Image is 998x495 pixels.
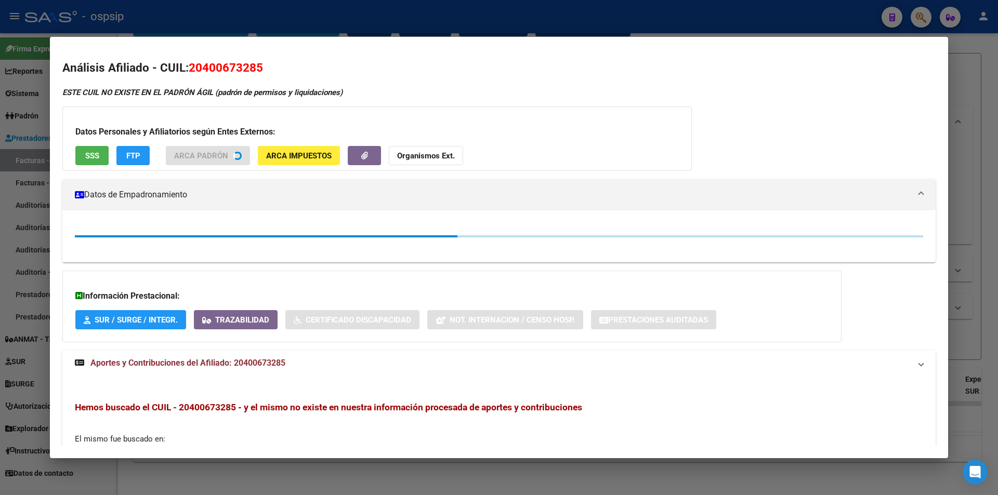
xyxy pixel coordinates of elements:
[215,315,269,325] span: Trazabilidad
[75,290,829,302] h3: Información Prestacional:
[62,351,936,376] mat-expansion-panel-header: Aportes y Contribuciones del Afiliado: 20400673285
[258,146,340,165] button: ARCA Impuestos
[75,126,679,138] h3: Datos Personales y Afiliatorios según Entes Externos:
[62,179,936,210] mat-expansion-panel-header: Datos de Empadronamiento
[266,151,332,160] span: ARCA Impuestos
[62,210,936,262] div: Datos de Empadronamiento
[75,146,109,165] button: SSS
[397,151,455,160] strong: Organismos Ext.
[285,310,419,329] button: Certificado Discapacidad
[95,315,178,325] span: SUR / SURGE / INTEGR.
[126,151,140,160] span: FTP
[85,151,99,160] span: SSS
[194,310,278,329] button: Trazabilidad
[75,189,911,201] mat-panel-title: Datos de Empadronamiento
[591,310,716,329] button: Prestaciones Auditadas
[306,315,411,325] span: Certificado Discapacidad
[174,151,228,160] span: ARCA Padrón
[166,146,250,165] button: ARCA Padrón
[62,59,936,77] h2: Análisis Afiliado - CUIL:
[450,315,575,325] span: Not. Internacion / Censo Hosp.
[608,315,708,325] span: Prestaciones Auditadas
[62,88,343,97] strong: ESTE CUIL NO EXISTE EN EL PADRÓN ÁGIL (padrón de permisos y liquidaciones)
[116,146,150,165] button: FTP
[189,61,263,74] span: 20400673285
[427,310,583,329] button: Not. Internacion / Censo Hosp.
[963,460,988,485] div: Open Intercom Messenger
[75,310,186,329] button: SUR / SURGE / INTEGR.
[75,402,582,412] span: Hemos buscado el CUIL - 20400673285 - y el mismo no existe en nuestra información procesada de ap...
[90,358,285,368] span: Aportes y Contribuciones del Afiliado: 20400673285
[389,146,463,165] button: Organismos Ext.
